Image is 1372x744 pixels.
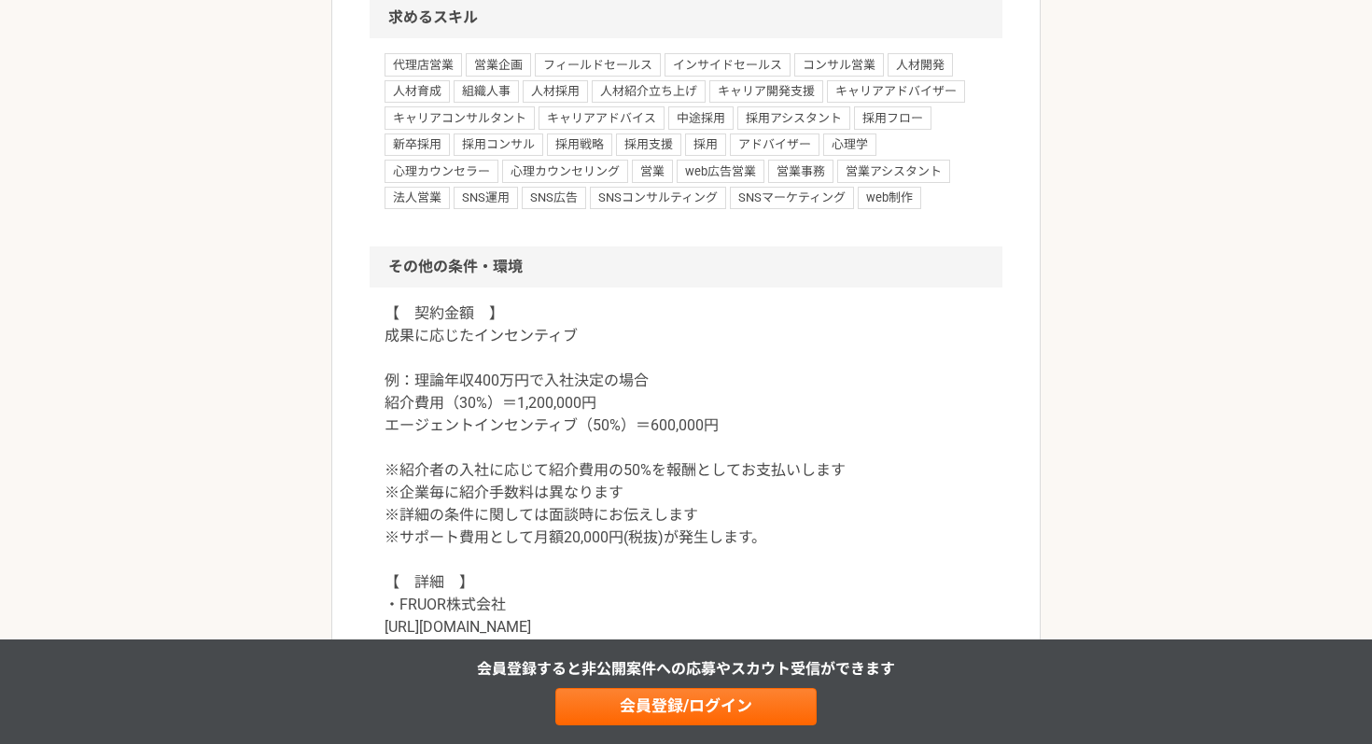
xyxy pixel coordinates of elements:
p: 会員登録すると非公開案件への応募やスカウト受信ができます [477,658,895,681]
span: アドバイザー [730,133,819,156]
span: 営業企画 [466,53,531,76]
span: キャリア開発支援 [709,80,823,103]
span: 採用 [685,133,726,156]
span: 心理カウンセリング [502,160,628,182]
span: キャリアアドバイザー [827,80,965,103]
span: 心理学 [823,133,876,156]
span: 人材紹介立ち上げ [592,80,706,103]
span: 法人営業 [385,187,450,209]
span: フィールドセールス [535,53,661,76]
h2: その他の条件・環境 [370,246,1002,288]
span: 人材育成 [385,80,450,103]
span: 新卒採用 [385,133,450,156]
span: 採用フロー [854,106,931,129]
span: キャリアアドバイス [539,106,665,129]
span: コンサル営業 [794,53,884,76]
span: インサイドセールス [665,53,791,76]
span: 中途採用 [668,106,734,129]
span: 人材開発 [888,53,953,76]
span: SNS広告 [522,187,586,209]
span: 組織人事 [454,80,519,103]
span: SNSコンサルティング [590,187,726,209]
span: キャリアコンサルタント [385,106,535,129]
span: 人材採用 [523,80,588,103]
span: 採用アシスタント [737,106,850,129]
span: 営業事務 [768,160,833,182]
span: SNSマーケティング [730,187,854,209]
span: 採用戦略 [547,133,612,156]
span: 採用支援 [616,133,681,156]
span: SNS運用 [454,187,518,209]
span: web広告営業 [677,160,764,182]
span: web制作 [858,187,921,209]
span: 心理カウンセラー [385,160,498,182]
span: 採用コンサル [454,133,543,156]
span: 営業アシスタント [837,160,950,182]
span: 営業 [632,160,673,182]
span: 代理店営業 [385,53,462,76]
a: 会員登録/ログイン [555,688,817,725]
